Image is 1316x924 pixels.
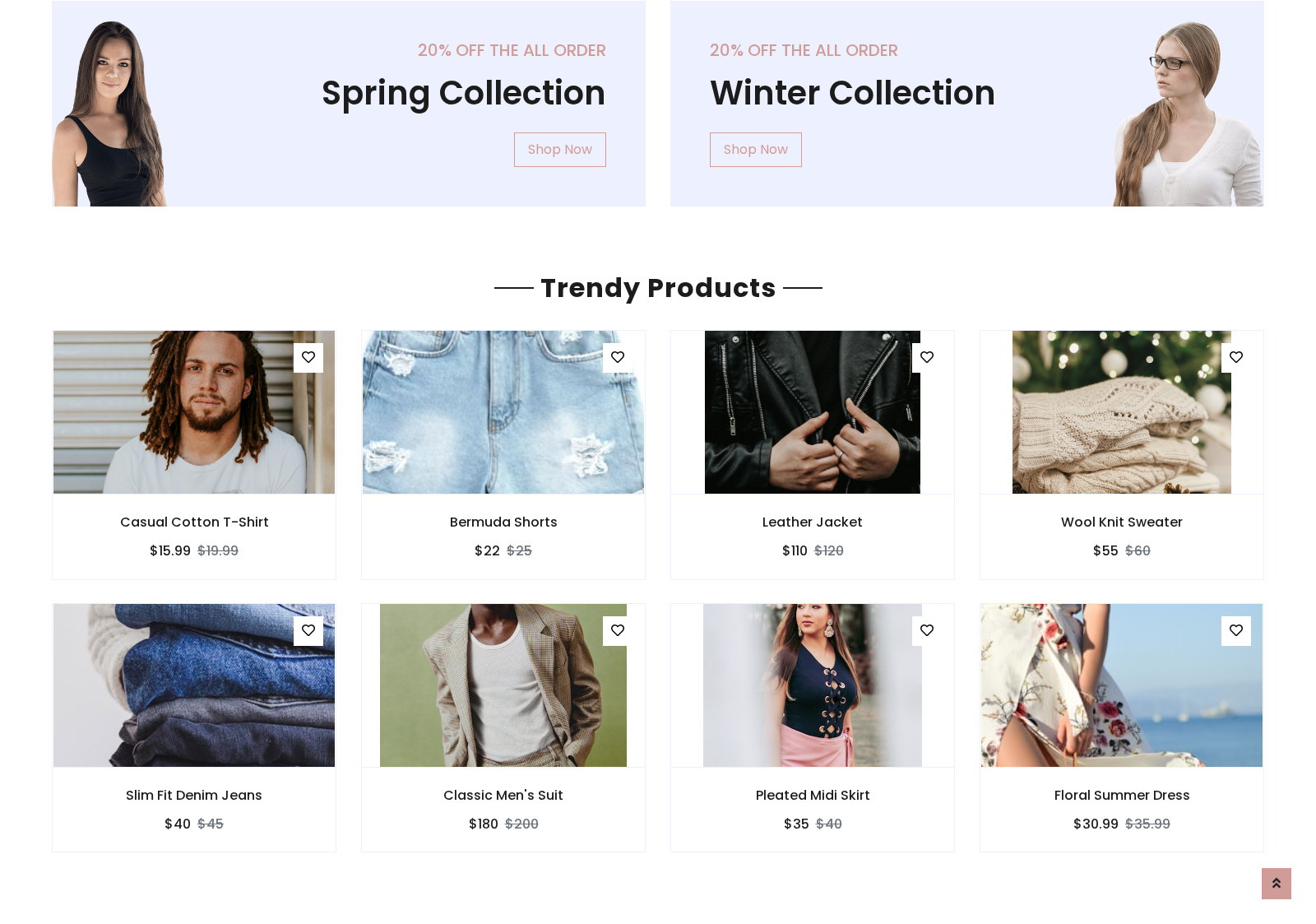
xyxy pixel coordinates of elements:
h5: 20% off the all order [710,40,1225,60]
h6: Casual Cotton T-Shirt [53,514,336,530]
del: $60 [1125,541,1151,560]
del: $25 [507,541,532,560]
h6: $35 [784,816,809,832]
del: $45 [197,815,224,833]
h6: $40 [164,816,191,832]
del: $35.99 [1125,815,1170,833]
h6: $110 [782,543,808,559]
h6: $180 [469,816,498,832]
del: $40 [816,815,842,833]
del: $19.99 [197,541,239,560]
h6: Pleated Midi Skirt [671,787,954,803]
h5: 20% off the all order [91,40,606,60]
h6: $22 [475,543,500,559]
h6: Leather Jacket [671,514,954,530]
del: $200 [505,815,539,833]
h6: $15.99 [150,543,191,559]
h6: $55 [1093,543,1119,559]
del: $120 [814,541,844,560]
a: Shop Now [710,132,802,167]
h1: Winter Collection [710,73,1225,113]
h6: $30.99 [1073,816,1119,832]
h1: Spring Collection [91,73,606,113]
h6: Classic Men's Suit [362,787,645,803]
a: Shop Now [514,132,606,167]
h6: Wool Knit Sweater [980,514,1263,530]
h6: Bermuda Shorts [362,514,645,530]
h6: Floral Summer Dress [980,787,1263,803]
span: Trendy Products [534,269,783,306]
h6: Slim Fit Denim Jeans [53,787,336,803]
